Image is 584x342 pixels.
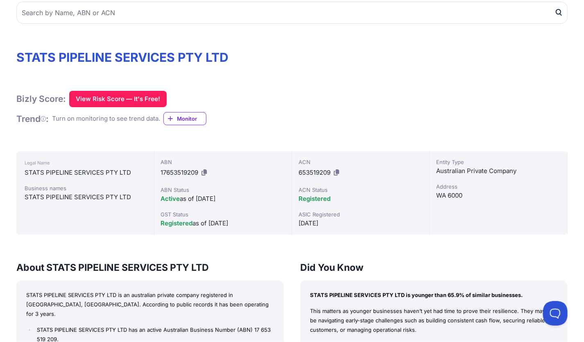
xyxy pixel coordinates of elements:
[163,112,206,125] a: Monitor
[299,210,423,218] div: ASIC Registered
[16,113,49,124] h1: Trend :
[543,301,568,326] iframe: Toggle Customer Support
[437,166,561,176] div: Australian Private Company
[299,169,330,176] span: 653519209
[299,158,423,166] div: ACN
[26,290,274,318] p: STATS PIPELINE SERVICES PTY LTD is an australian private company registered in [GEOGRAPHIC_DATA],...
[177,115,206,123] span: Monitor
[25,158,146,168] div: Legal Name
[299,218,423,228] div: [DATE]
[299,195,330,202] span: Registered
[310,290,558,300] p: STATS PIPELINE SERVICES PTY LTD is younger than 65.9% of similar businesses.
[52,114,160,124] div: Turn on monitoring to see trend data.
[437,158,561,166] div: Entity Type
[437,191,561,200] div: WA 6000
[161,218,285,228] div: as of [DATE]
[25,168,146,178] div: STATS PIPELINE SERVICES PTY LTD
[437,182,561,191] div: Address
[299,186,423,194] div: ACN Status
[16,50,568,65] h1: STATS PIPELINE SERVICES PTY LTD
[25,184,146,192] div: Business names
[161,169,199,176] span: 17653519209
[310,306,558,334] p: This matters as younger businesses haven’t yet had time to prove their resilience. They may still...
[161,210,285,218] div: GST Status
[161,219,193,227] span: Registered
[161,158,285,166] div: ABN
[16,93,66,104] h1: Bizly Score:
[16,2,568,24] input: Search by Name, ABN or ACN
[69,91,167,107] button: View Risk Score — It's Free!
[16,261,284,274] h3: About STATS PIPELINE SERVICES PTY LTD
[161,194,285,204] div: as of [DATE]
[161,195,180,202] span: Active
[300,261,568,274] h3: Did You Know
[25,192,146,202] div: STATS PIPELINE SERVICES PTY LTD
[161,186,285,194] div: ABN Status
